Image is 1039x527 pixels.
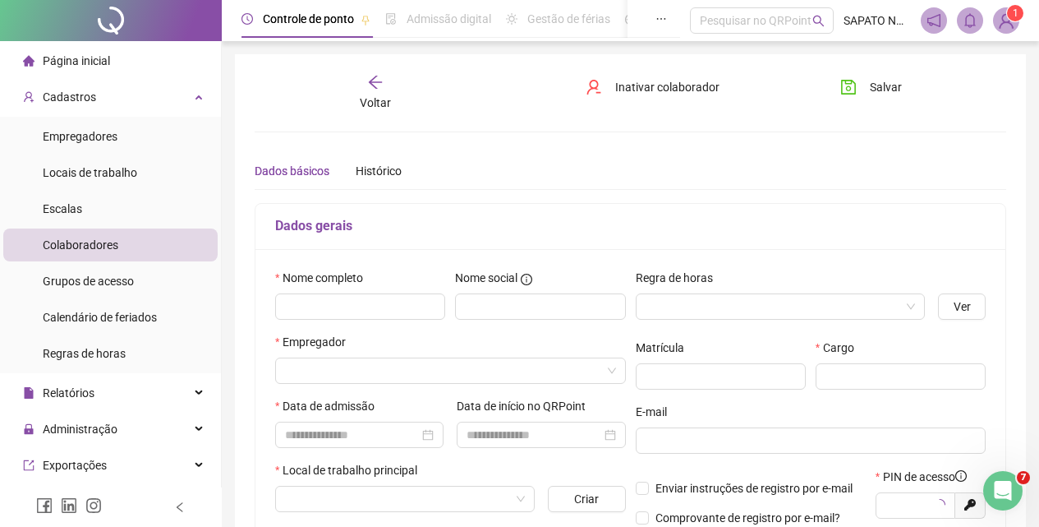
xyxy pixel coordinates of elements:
span: Salvar [870,78,902,96]
span: Enviar instruções de registro por e-mail [655,482,853,495]
span: Comprovante de registro por e-mail? [655,511,840,525]
span: Locais de trabalho [43,166,137,179]
span: ellipsis [655,13,667,25]
span: Gestão de férias [527,12,610,25]
span: SAPATO NA REDE LTDA [844,12,911,30]
span: search [812,15,825,27]
span: Ver [954,298,971,316]
sup: Atualize o seu contato no menu Meus Dados [1007,5,1023,21]
div: Histórico [356,162,402,180]
span: bell [963,13,977,28]
span: Administração [43,423,117,436]
span: linkedin [61,497,77,514]
span: left [174,502,186,513]
iframe: Intercom live chat [983,471,1023,511]
span: arrow-left [367,74,384,90]
span: Cadastros [43,90,96,104]
span: Voltar [360,96,391,109]
h5: Dados gerais [275,216,986,236]
button: Criar [548,486,626,512]
label: Data de início no QRPoint [457,397,596,415]
span: notification [926,13,941,28]
span: Grupos de acesso [43,275,134,288]
span: Colaboradores [43,238,118,252]
span: Empregadores [43,130,117,143]
span: dashboard [625,13,637,25]
span: Exportações [43,459,107,472]
span: user-add [23,91,34,103]
span: Nome social [455,269,517,287]
span: facebook [36,497,53,514]
label: Matrícula [636,339,695,357]
span: Admissão digital [407,12,491,25]
span: export [23,460,34,471]
span: clock-circle [241,13,253,25]
span: user-delete [586,79,602,95]
label: Empregador [275,333,356,351]
span: file-done [385,13,397,25]
button: Ver [938,294,986,320]
span: 1 [1013,7,1018,19]
span: lock [23,423,34,435]
label: Nome completo [275,269,374,287]
button: Inativar colaborador [573,74,732,100]
span: save [840,79,857,95]
span: info-circle [521,274,532,285]
span: Inativar colaborador [615,78,719,96]
span: Criar [574,490,599,508]
span: Calendário de feriados [43,311,157,324]
button: Salvar [828,74,914,100]
span: info-circle [955,470,967,482]
span: sun [506,13,517,25]
span: 7 [1017,471,1030,484]
span: pushpin [361,15,370,25]
label: Data de admissão [275,397,385,415]
span: instagram [85,497,102,514]
span: PIN de acesso [883,468,967,486]
span: Escalas [43,202,82,215]
label: E-mail [636,403,678,421]
span: Controle de ponto [263,12,354,25]
label: Local de trabalho principal [275,461,428,479]
span: Página inicial [43,54,110,67]
label: Regra de horas [636,269,724,287]
span: home [23,55,34,67]
div: Dados básicos [255,162,329,180]
span: file [23,387,34,399]
span: Regras de horas [43,347,126,360]
label: Cargo [816,339,865,357]
img: 63277 [994,8,1018,33]
span: Relatórios [43,386,94,400]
